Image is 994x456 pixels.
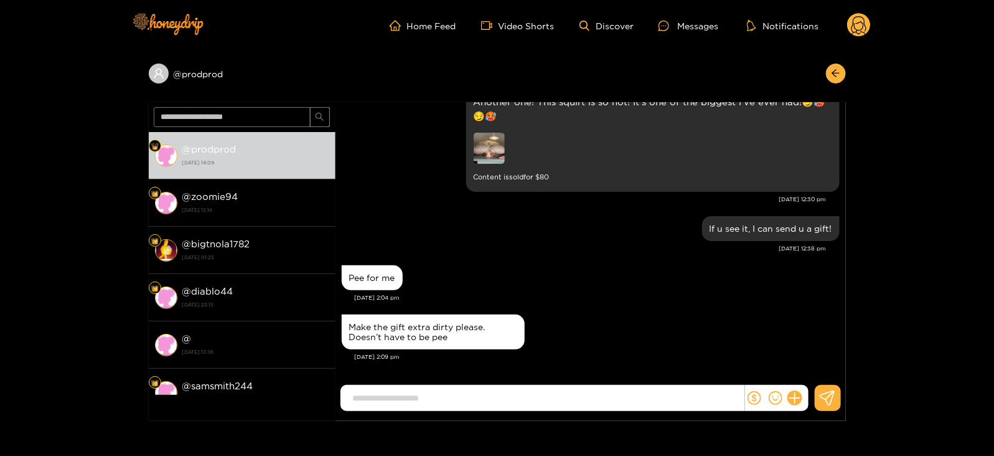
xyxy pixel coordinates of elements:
img: preview [474,133,505,164]
p: Another one! This squirt is so hot! It's one of the biggest I've ever had!😏🥵😏🥵 [474,95,832,123]
button: search [310,107,330,127]
span: smile [769,391,782,405]
strong: [DATE] 22:15 [182,299,329,310]
img: conversation [155,145,177,167]
button: arrow-left [826,64,846,83]
div: Sep. 29, 12:30 pm [466,87,840,192]
button: Notifications [743,19,822,32]
div: If u see it, I can send u a gift! [710,224,832,234]
div: Sep. 29, 12:38 pm [702,216,840,241]
img: Fan Level [151,285,159,292]
img: conversation [155,287,177,309]
img: Fan Level [151,143,159,150]
div: @prodprod [149,64,335,83]
div: [DATE] 2:09 pm [355,353,840,361]
span: search [315,112,324,123]
span: video-camera [481,20,499,31]
img: conversation [155,381,177,404]
a: Discover [579,21,634,31]
strong: @ [182,333,192,344]
div: [DATE] 12:38 pm [342,244,827,253]
small: Content is sold for $ 80 [474,170,832,184]
strong: [DATE] 14:09 [182,157,329,168]
strong: @ samsmith244 [182,381,253,391]
strong: [DATE] 13:36 [182,346,329,358]
button: dollar [745,389,764,407]
img: Fan Level [151,237,159,245]
strong: [DATE] 13:36 [182,394,329,405]
span: user [153,68,164,79]
a: Home Feed [390,20,456,31]
img: conversation [155,239,177,262]
img: Fan Level [151,379,159,387]
div: Messages [659,19,718,33]
div: [DATE] 2:04 pm [355,293,840,302]
strong: [DATE] 12:18 [182,204,329,216]
strong: [DATE] 01:25 [182,252,329,263]
div: Sep. 29, 2:04 pm [342,265,403,290]
strong: @ zoomie94 [182,191,238,202]
span: dollar [748,391,761,405]
div: [DATE] 12:30 pm [342,195,827,204]
img: conversation [155,192,177,214]
img: Fan Level [151,190,159,197]
div: Sep. 29, 2:09 pm [342,315,525,349]
span: home [390,20,407,31]
strong: @ bigtnola1782 [182,239,250,249]
img: conversation [155,334,177,356]
div: Make the gift extra dirty please. Doesn’t have to be pee [349,322,517,342]
strong: @ diablo44 [182,286,233,297]
span: arrow-left [831,69,840,79]
a: Video Shorts [481,20,555,31]
div: Pee for me [349,273,395,283]
strong: @ prodprod [182,144,237,154]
